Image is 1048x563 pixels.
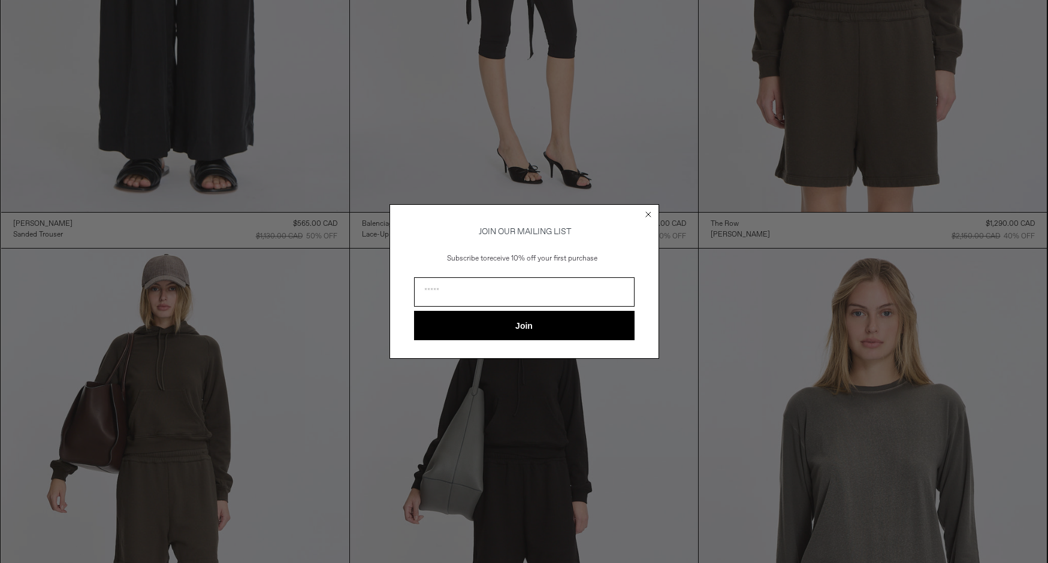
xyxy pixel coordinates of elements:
span: JOIN OUR MAILING LIST [477,226,572,237]
button: Join [414,311,635,340]
button: Close dialog [642,208,654,220]
span: Subscribe to [447,254,487,264]
span: receive 10% off your first purchase [487,254,597,264]
input: Email [414,277,635,307]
